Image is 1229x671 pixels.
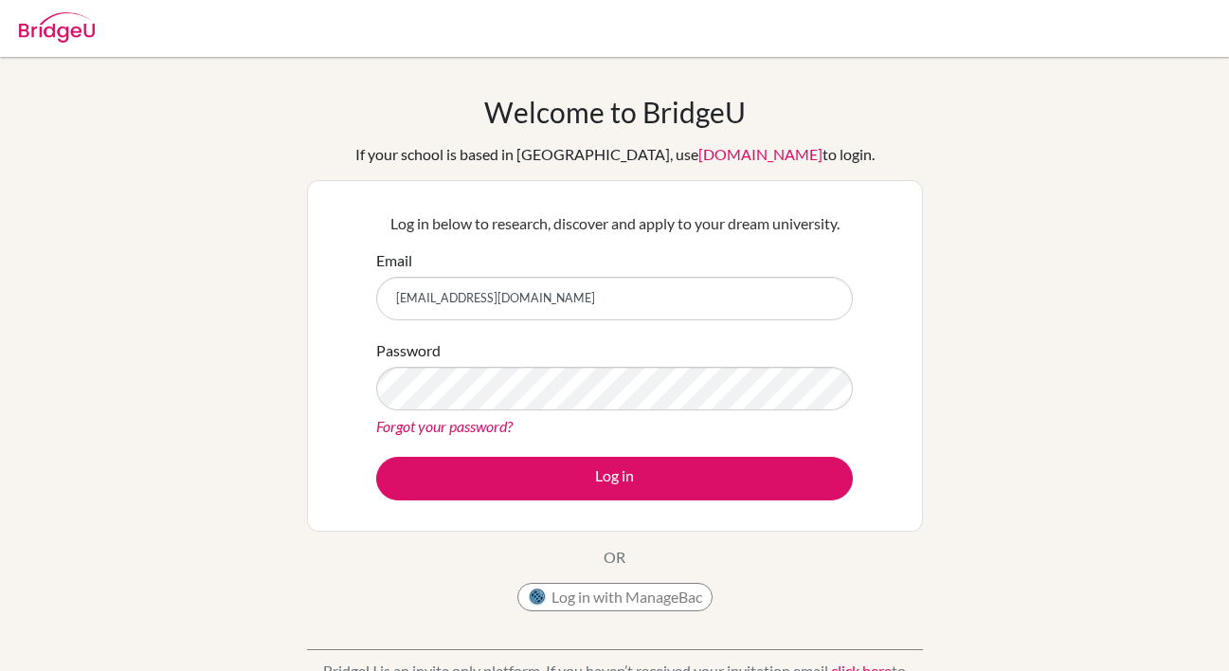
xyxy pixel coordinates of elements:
a: Forgot your password? [376,417,513,435]
img: Bridge-U [19,12,95,43]
button: Log in [376,457,853,500]
p: Log in below to research, discover and apply to your dream university. [376,212,853,235]
p: OR [604,546,625,569]
h1: Welcome to BridgeU [484,95,746,129]
label: Email [376,249,412,272]
div: If your school is based in [GEOGRAPHIC_DATA], use to login. [355,143,875,166]
a: [DOMAIN_NAME] [698,145,822,163]
label: Password [376,339,441,362]
button: Log in with ManageBac [517,583,713,611]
